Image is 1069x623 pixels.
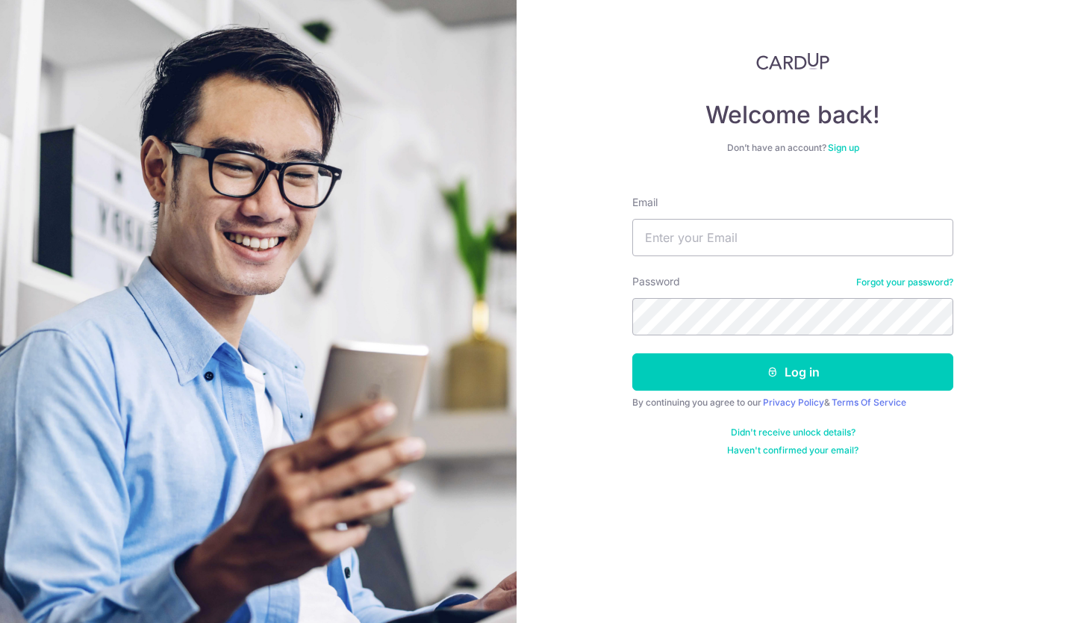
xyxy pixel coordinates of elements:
div: Don’t have an account? [632,142,953,154]
a: Haven't confirmed your email? [727,444,858,456]
div: By continuing you agree to our & [632,397,953,409]
a: Didn't receive unlock details? [731,427,855,438]
a: Terms Of Service [832,397,906,408]
input: Enter your Email [632,219,953,256]
h4: Welcome back! [632,100,953,130]
a: Privacy Policy [763,397,824,408]
label: Email [632,195,658,210]
label: Password [632,274,680,289]
a: Sign up [828,142,859,153]
img: CardUp Logo [756,52,829,70]
a: Forgot your password? [856,276,953,288]
button: Log in [632,353,953,391]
